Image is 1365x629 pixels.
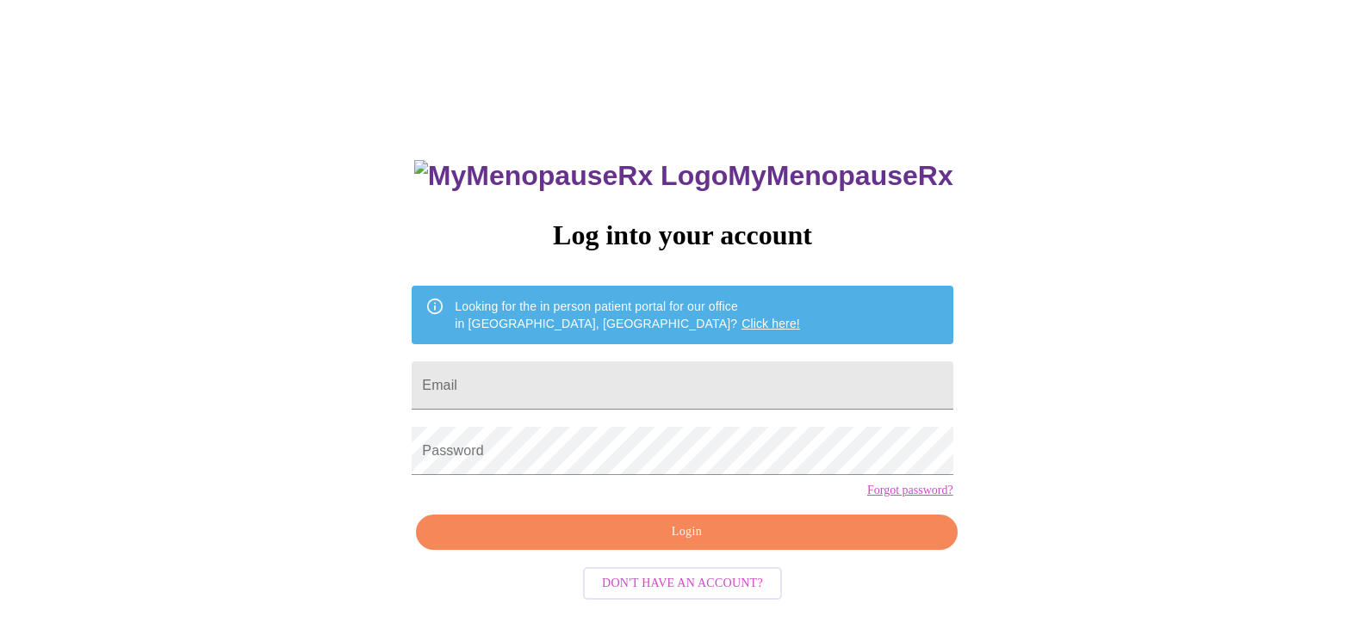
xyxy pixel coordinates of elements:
[414,160,728,192] img: MyMenopauseRx Logo
[583,567,782,601] button: Don't have an account?
[414,160,953,192] h3: MyMenopauseRx
[741,317,800,330] a: Click here!
[436,521,937,543] span: Login
[455,291,800,339] div: Looking for the in person patient portal for our office in [GEOGRAPHIC_DATA], [GEOGRAPHIC_DATA]?
[416,515,957,550] button: Login
[602,573,763,595] span: Don't have an account?
[412,219,952,251] h3: Log into your account
[579,575,786,589] a: Don't have an account?
[867,484,953,497] a: Forgot password?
